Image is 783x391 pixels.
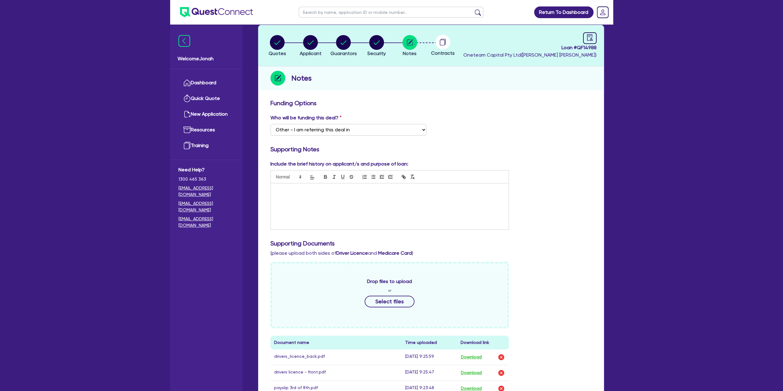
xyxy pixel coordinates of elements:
[178,216,234,229] a: [EMAIL_ADDRESS][DOMAIN_NAME]
[460,369,482,377] button: Download
[291,73,312,84] h2: Notes
[586,34,593,41] span: audit
[367,50,386,56] span: Security
[336,250,368,256] b: Driver Licence
[401,349,457,365] td: [DATE] 9:25:59
[178,176,234,182] span: 1300 465 363
[595,4,611,20] a: Dropdown toggle
[367,278,412,285] span: Drop files to upload
[178,35,190,47] img: icon-menu-close
[178,75,234,91] a: Dashboard
[183,110,191,118] img: new-application
[183,95,191,102] img: quick-quote
[270,160,408,168] label: Include the brief history on applicant/s and purpose of loan:
[270,336,402,349] th: Document name
[268,35,286,58] button: Quotes
[388,288,391,293] span: or
[457,336,509,349] th: Download link
[178,138,234,154] a: Training
[270,240,592,247] h3: Supporting Documents
[463,52,597,58] span: Oneteam Capital Pty Ltd ( [PERSON_NAME] [PERSON_NAME] )
[183,142,191,149] img: training
[270,365,402,381] td: drivers licence - front.pdf
[270,71,285,86] img: step-icon
[463,44,597,51] span: Loan # QF14988
[534,6,593,18] a: Return To Dashboard
[270,250,413,256] span: (please upload both sides of and )
[178,166,234,174] span: Need Help?
[178,106,234,122] a: New Application
[270,146,592,153] h3: Supporting Notes
[180,7,253,17] img: quest-connect-logo-blue
[270,349,402,365] td: drivers_licence_back.pdf
[178,185,234,198] a: [EMAIL_ADDRESS][DOMAIN_NAME]
[367,35,386,58] button: Security
[365,296,414,307] button: Select files
[583,32,597,44] a: audit
[270,99,592,107] h3: Funding Options
[497,353,505,361] img: delete-icon
[178,55,235,62] span: Welcome Jonah
[178,91,234,106] a: Quick Quote
[431,50,455,56] span: Contracts
[178,122,234,138] a: Resources
[401,336,457,349] th: Time uploaded
[402,35,417,58] button: Notes
[403,50,417,56] span: Notes
[270,114,342,122] label: Who will be funding this deal?
[460,353,482,361] button: Download
[330,35,357,58] button: Guarantors
[378,250,412,256] b: Medicare Card
[299,7,483,18] input: Search by name, application ID or mobile number...
[299,35,322,58] button: Applicant
[299,50,321,56] span: Applicant
[269,50,286,56] span: Quotes
[178,200,234,213] a: [EMAIL_ADDRESS][DOMAIN_NAME]
[497,369,505,377] img: delete-icon
[401,365,457,381] td: [DATE] 9:25:47
[330,50,357,56] span: Guarantors
[183,126,191,134] img: resources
